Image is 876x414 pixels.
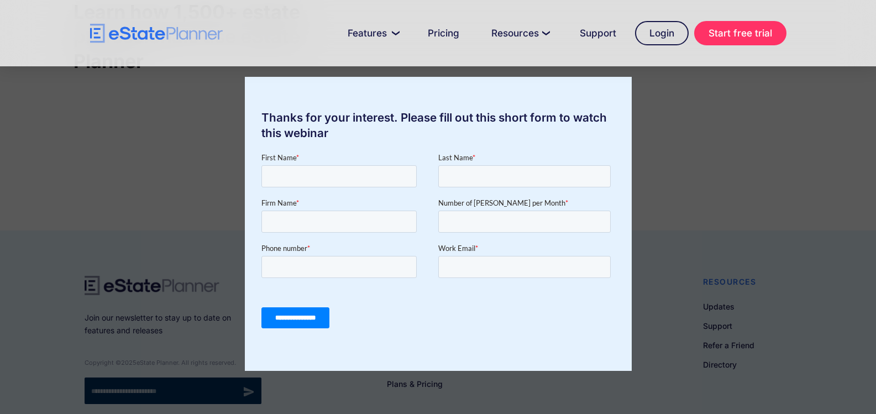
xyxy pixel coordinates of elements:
[478,22,561,44] a: Resources
[261,152,615,338] iframe: Form 0
[694,21,786,45] a: Start free trial
[566,22,630,44] a: Support
[245,110,632,141] div: Thanks for your interest. Please fill out this short form to watch this webinar
[635,21,689,45] a: Login
[415,22,473,44] a: Pricing
[90,24,223,43] a: home
[334,22,409,44] a: Features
